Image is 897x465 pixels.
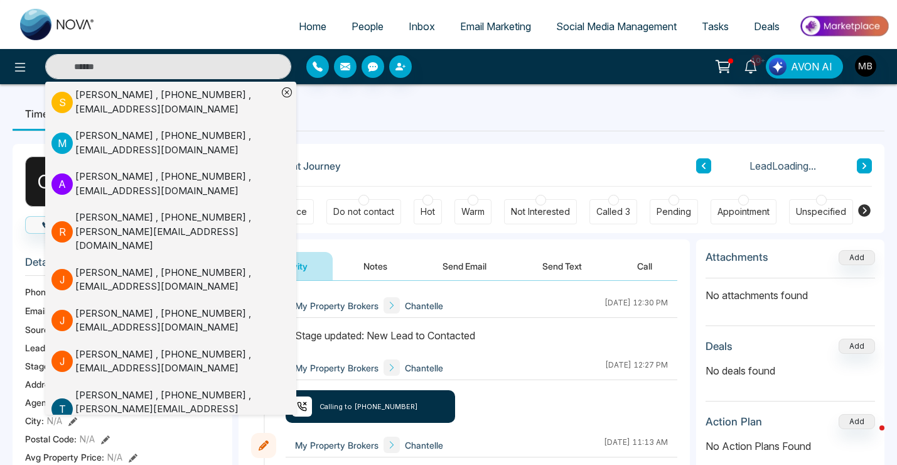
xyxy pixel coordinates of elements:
h3: Details [25,256,220,275]
span: Address: [25,378,79,391]
a: Email Marketing [448,14,544,38]
div: [PERSON_NAME] , [PHONE_NUMBER] , [PERSON_NAME][EMAIL_ADDRESS][PERSON_NAME][DOMAIN_NAME] [75,388,277,431]
span: Email Marketing [460,20,531,33]
p: No deals found [706,363,875,378]
button: Add [839,339,875,354]
div: Pending [657,205,691,218]
p: R [51,221,73,243]
p: No Action Plans Found [706,439,875,454]
span: My Property Brokers [295,299,379,312]
img: User Avatar [855,55,876,77]
span: N/A [107,451,122,464]
button: Notes [338,252,412,280]
a: Deals [741,14,792,38]
p: J [51,351,73,372]
span: My Property Brokers [295,361,379,375]
div: [PERSON_NAME] , [PHONE_NUMBER] , [PERSON_NAME][EMAIL_ADDRESS][DOMAIN_NAME] [75,211,277,253]
span: Chantelle [405,299,443,312]
a: 10+ [736,55,766,77]
span: Deals [754,20,780,33]
button: Add [839,414,875,429]
span: Add [839,251,875,262]
span: Postal Code : [25,432,77,446]
div: Called 3 [596,205,630,218]
span: Chantelle [405,439,443,452]
span: Tasks [702,20,729,33]
span: Calling to [PHONE_NUMBER] [320,402,418,412]
div: Hot [421,205,435,218]
div: [PERSON_NAME] , [PHONE_NUMBER] , [EMAIL_ADDRESS][DOMAIN_NAME] [75,170,277,198]
div: [PERSON_NAME] , [PHONE_NUMBER] , [EMAIL_ADDRESS][DOMAIN_NAME] [75,129,277,157]
img: Nova CRM Logo [20,9,95,40]
p: T [51,398,73,420]
button: Call [25,216,86,234]
div: Unspecified [796,205,846,218]
a: Tasks [689,14,741,38]
p: No attachments found [706,278,875,303]
a: Inbox [396,14,448,38]
span: My Property Brokers [295,439,379,452]
span: Source: [25,323,56,336]
span: N/A [47,414,62,427]
iframe: Intercom live chat [854,422,884,452]
h3: Attachments [706,251,768,263]
span: Phone: [25,285,53,298]
div: [PERSON_NAME] , [PHONE_NUMBER] , [EMAIL_ADDRESS][DOMAIN_NAME] [75,347,277,376]
img: Market-place.gif [798,12,889,40]
span: AVON AI [791,59,832,74]
div: Not Interested [511,205,570,218]
span: Inbox [409,20,435,33]
div: Do not contact [333,205,394,218]
h3: Deals [706,340,733,353]
button: Send Text [517,252,607,280]
div: Warm [461,205,485,218]
span: Agent: [25,396,52,409]
h3: Action Plan [706,415,762,428]
div: [DATE] 12:27 PM [605,359,668,376]
span: Avg Property Price : [25,451,104,464]
span: Email: [25,304,49,317]
div: [PERSON_NAME] , [PHONE_NUMBER] , [EMAIL_ADDRESS][DOMAIN_NAME] [75,307,277,335]
p: J [51,310,73,331]
button: Add [839,250,875,265]
span: Lead Type: [25,341,70,354]
div: [PERSON_NAME] , [PHONE_NUMBER] , [EMAIL_ADDRESS][DOMAIN_NAME] [75,88,277,116]
span: City : [25,414,44,427]
span: Stage: [25,359,51,373]
span: 10+ [751,55,762,66]
a: Home [286,14,339,38]
div: [PERSON_NAME] , [PHONE_NUMBER] , [EMAIL_ADDRESS][DOMAIN_NAME] [75,266,277,294]
span: Lead Loading... [749,158,816,173]
p: A [51,173,73,195]
span: Home [299,20,326,33]
p: S [51,92,73,113]
button: Call [612,252,677,280]
span: N/A [80,432,95,446]
div: [DATE] 11:13 AM [604,437,668,453]
span: People [352,20,384,33]
p: M [51,133,73,154]
span: Chantelle [405,361,443,375]
div: [DATE] 12:30 PM [604,297,668,314]
p: J [51,269,73,290]
a: People [339,14,396,38]
span: Social Media Management [556,20,677,33]
button: Send Email [417,252,512,280]
img: Lead Flow [769,58,787,75]
a: Social Media Management [544,14,689,38]
button: AVON AI [766,55,843,79]
li: Timeline [13,97,77,131]
div: Appointment [717,205,770,218]
div: C K [25,156,75,207]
